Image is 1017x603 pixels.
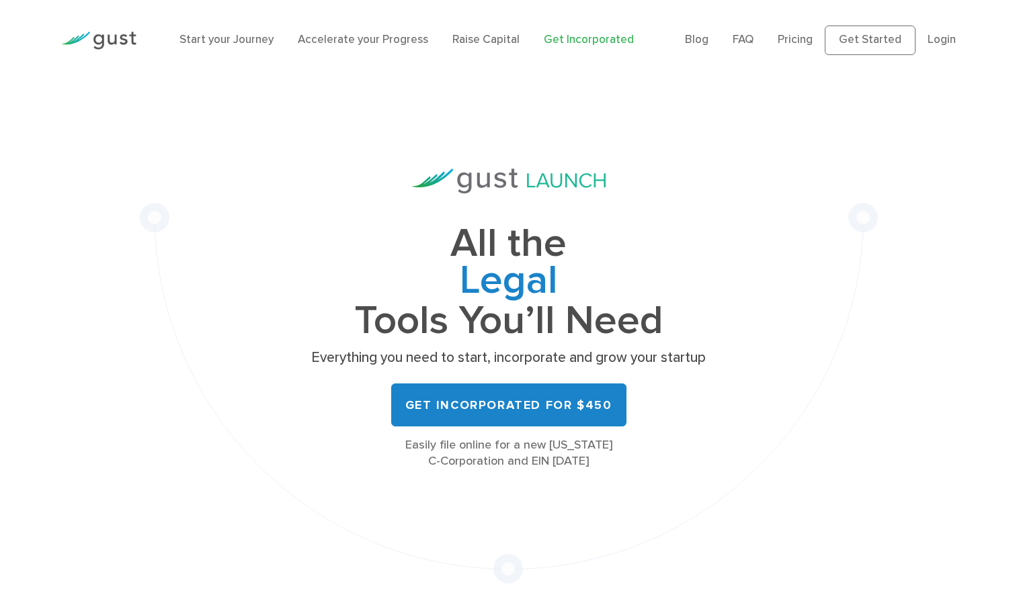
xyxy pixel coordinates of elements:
[307,263,710,303] span: Legal
[825,26,916,55] a: Get Started
[733,33,754,46] a: FAQ
[307,437,710,469] div: Easily file online for a new [US_STATE] C-Corporation and EIN [DATE]
[61,32,136,50] img: Gust Logo
[298,33,428,46] a: Accelerate your Progress
[685,33,708,46] a: Blog
[544,33,634,46] a: Get Incorporated
[778,33,813,46] a: Pricing
[928,33,956,46] a: Login
[452,33,520,46] a: Raise Capital
[307,226,710,339] h1: All the Tools You’ll Need
[307,349,710,367] p: Everything you need to start, incorporate and grow your startup
[391,383,626,426] a: Get Incorporated for $450
[412,169,606,193] img: Gust Launch Logo
[179,33,274,46] a: Start your Journey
